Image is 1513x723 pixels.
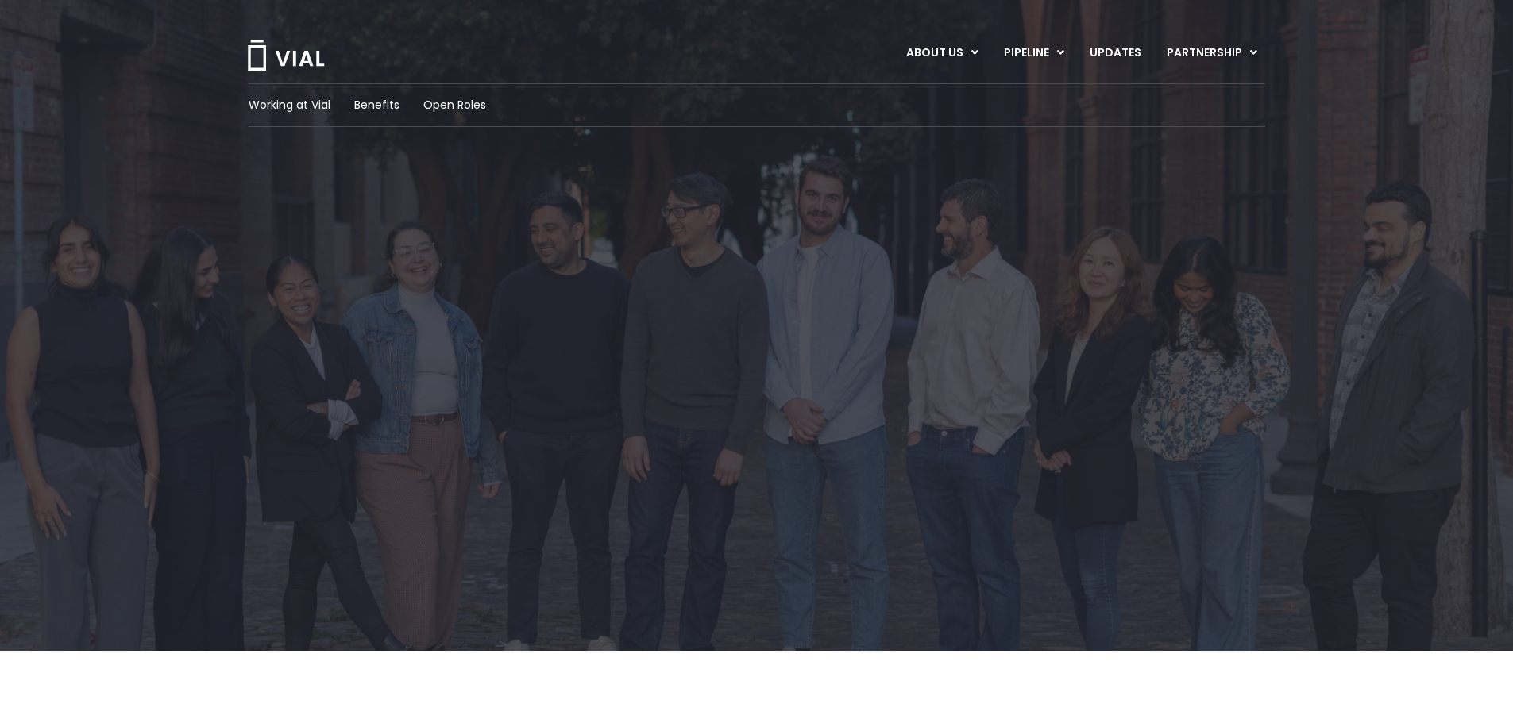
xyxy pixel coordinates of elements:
[894,40,990,67] a: ABOUT USMenu Toggle
[249,97,330,113] a: Working at Vial
[423,97,486,113] a: Open Roles
[354,97,399,113] a: Benefits
[1077,40,1153,67] a: UPDATES
[991,40,1076,67] a: PIPELINEMenu Toggle
[1154,40,1270,67] a: PARTNERSHIPMenu Toggle
[246,40,326,71] img: Vial Logo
